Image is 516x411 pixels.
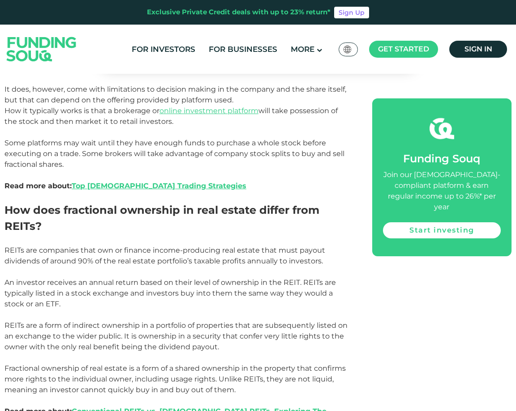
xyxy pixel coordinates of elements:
span: Some platforms may wait until they have enough funds to purchase a whole stock before executing o... [4,139,344,190]
img: SA Flag [344,46,352,53]
span: It does, however, come with limitations to decision making in the company and the share itself, b... [4,85,346,104]
a: online investment platform [159,106,258,115]
span: How it typically works is that a brokerage or will take possession of the stock and then market i... [4,106,338,126]
a: Sign in [449,41,507,58]
span: Funding Souq [403,152,480,165]
a: For Businesses [206,42,279,57]
span: More [291,45,314,54]
a: Start investing [383,222,501,238]
span: Fractional ownership of real estate is a form of a shared ownership in the property that confirms... [4,364,346,394]
a: For Investors [129,42,198,57]
span: How does fractional ownership in real estate differ from REITs? [4,203,319,233]
span: REITs are companies that own or finance income-producing real estate that must payout dividends o... [4,246,325,265]
div: Exclusive Private Credit deals with up to 23% return* [147,7,331,17]
span: REITs are a form of indirect ownership in a portfolio of properties that are subsequently listed ... [4,321,348,351]
span: Sign in [464,45,492,53]
div: Join our [DEMOGRAPHIC_DATA]-compliant platform & earn regular income up to 26%* per year [383,169,501,212]
strong: Read more about: [4,182,246,190]
a: Sign Up [334,7,369,18]
a: Top [DEMOGRAPHIC_DATA] Trading Strategies [72,182,246,190]
span: An investor receives an annual return based on their level of ownership in the REIT. REITs are ty... [4,278,336,308]
img: fsicon [430,116,454,141]
span: Get started [378,45,429,53]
